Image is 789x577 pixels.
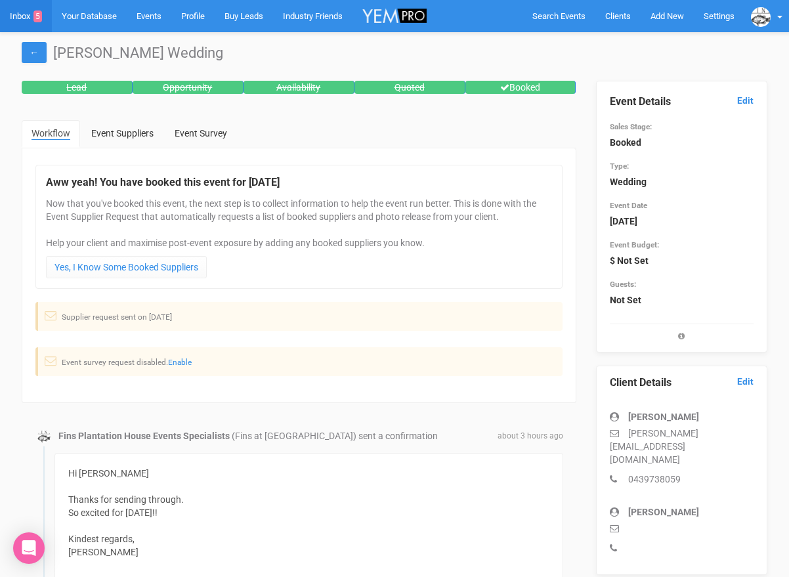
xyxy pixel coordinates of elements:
a: ← [22,42,47,63]
strong: [PERSON_NAME] [628,507,699,517]
span: Add New [650,11,684,21]
small: Event survey request disabled. [62,358,192,367]
a: Enable [168,358,192,367]
strong: Not Set [610,295,641,305]
a: Edit [737,95,754,107]
small: Sales Stage: [610,122,652,131]
strong: $ Not Set [610,255,649,266]
small: Supplier request sent on [DATE] [62,312,172,322]
span: Clients [605,11,631,21]
a: Yes, I Know Some Booked Suppliers [46,256,207,278]
strong: Wedding [610,177,647,187]
a: Workflow [22,120,80,148]
small: Event Budget: [610,240,659,249]
span: (Fins at [GEOGRAPHIC_DATA]) sent a confirmation [232,431,438,441]
div: Availability [244,81,354,94]
strong: [PERSON_NAME] [628,412,699,422]
div: Booked [465,81,576,94]
p: Now that you've booked this event, the next step is to collect information to help the event run ... [46,197,552,249]
div: Lead [22,81,133,94]
small: Event Date [610,201,647,210]
a: Edit [737,375,754,388]
div: Opportunity [133,81,244,94]
h1: [PERSON_NAME] Wedding [22,45,767,61]
legend: Aww yeah! You have booked this event for [DATE] [46,175,552,190]
strong: Booked [610,137,641,148]
p: 0439738059 [610,473,754,486]
strong: Fins Plantation House Events Specialists [58,431,230,441]
span: 5 [33,11,42,22]
div: Quoted [354,81,465,94]
strong: [DATE] [610,216,637,226]
div: Open Intercom Messenger [13,532,45,564]
span: Search Events [532,11,586,21]
img: data [37,430,51,443]
legend: Event Details [610,95,754,110]
span: about 3 hours ago [498,431,563,442]
legend: Client Details [610,375,754,391]
small: Type: [610,161,629,171]
p: [PERSON_NAME][EMAIL_ADDRESS][DOMAIN_NAME] [610,427,754,466]
small: Guests: [610,280,636,289]
img: data [751,7,771,27]
a: Event Suppliers [81,120,163,146]
a: Event Survey [165,120,237,146]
